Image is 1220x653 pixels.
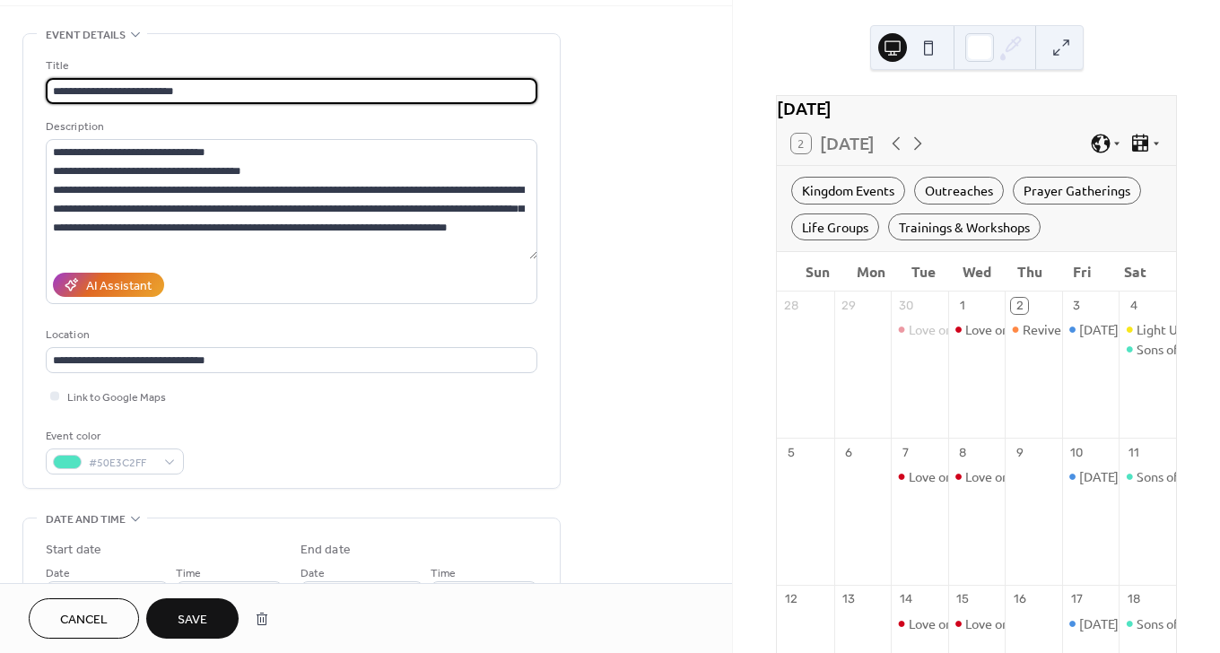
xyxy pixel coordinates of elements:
div: 7 [897,444,913,460]
div: Kingdom Events [791,177,905,205]
div: [DATE] [777,96,1176,122]
div: Tue [897,252,950,291]
div: 16 [1011,591,1027,607]
span: Time [176,564,201,583]
div: Love on Hamilton [948,614,1006,632]
div: 12 [783,591,799,607]
div: Love on [PERSON_NAME] [965,320,1112,338]
div: Outreaches [914,177,1004,205]
div: Event color [46,427,180,446]
div: 11 [1126,444,1142,460]
div: Wed [950,252,1003,291]
div: Description [46,118,534,136]
div: 1 [954,298,971,314]
div: 2 [1011,298,1027,314]
div: 6 [841,444,857,460]
span: Save [178,611,207,630]
div: 28 [783,298,799,314]
div: 29 [841,298,857,314]
div: Love on [PERSON_NAME] [909,614,1056,632]
div: Light Up The City [1119,320,1176,338]
div: Prayer Gatherings [1013,177,1141,205]
div: AI Assistant [86,277,152,296]
div: 30 [897,298,913,314]
div: Love on [PERSON_NAME] [965,614,1112,632]
div: End date [301,541,351,560]
div: Friday Night Prayer [1062,614,1120,632]
div: Love on Hamilton [948,467,1006,485]
div: Fri [1056,252,1109,291]
button: AI Assistant [53,273,164,297]
div: [DATE] Night Prayer [1079,320,1196,338]
div: Sons of Scripture [1119,614,1176,632]
div: Love on Hamilton [891,320,948,338]
div: Sun [791,252,844,291]
div: 3 [1068,298,1085,314]
div: Revive Us Again - Documentary Premier [1005,320,1062,338]
span: Time [431,564,456,583]
div: Start date [46,541,101,560]
div: Life Groups [791,213,879,241]
div: Location [46,326,534,344]
div: Friday Night Prayer [1062,320,1120,338]
div: 15 [954,591,971,607]
div: 4 [1126,298,1142,314]
div: 17 [1068,591,1085,607]
div: Love on Hamilton [891,467,948,485]
span: Date and time [46,510,126,529]
div: Love on [PERSON_NAME] [909,467,1056,485]
div: Thu [1003,252,1056,291]
div: Title [46,57,534,75]
div: 18 [1126,591,1142,607]
div: Love on [PERSON_NAME] [965,467,1112,485]
div: 13 [841,591,857,607]
span: Date [46,564,70,583]
div: Mon [844,252,897,291]
div: Friday Night Prayer [1062,467,1120,485]
span: Event details [46,26,126,45]
span: Link to Google Maps [67,388,166,407]
div: Love on Hamilton [891,614,948,632]
div: Sons of Scripture [1119,340,1176,358]
div: Trainings & Workshops [888,213,1041,241]
button: Cancel [29,598,139,639]
button: Save [146,598,239,639]
div: [DATE] Night Prayer [1079,467,1196,485]
span: Cancel [60,611,108,630]
div: Sons of Scripture [1119,467,1176,485]
span: Date [301,564,325,583]
div: 5 [783,444,799,460]
div: Love on [PERSON_NAME] [909,320,1056,338]
div: 10 [1068,444,1085,460]
div: Love on Hamilton [948,320,1006,338]
div: 8 [954,444,971,460]
div: [DATE] Night Prayer [1079,614,1196,632]
span: #50E3C2FF [89,454,155,473]
div: 9 [1011,444,1027,460]
div: 14 [897,591,913,607]
div: Sat [1109,252,1162,291]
